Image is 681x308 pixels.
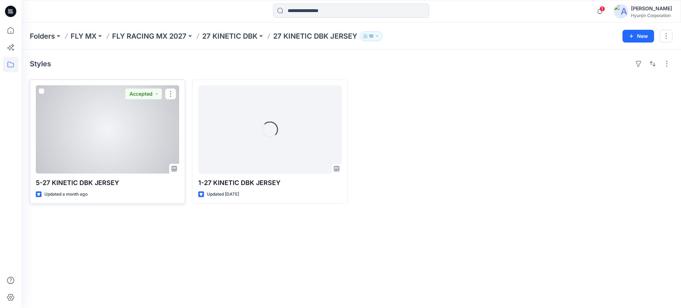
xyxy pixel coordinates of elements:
[112,31,187,41] a: FLY RACING MX 2027
[273,31,357,41] p: 27 KINETIC DBK JERSEY
[202,31,258,41] a: 27 KINETIC DBK
[71,31,96,41] a: FLY MX
[631,13,672,18] div: Hyunjin Corporation
[36,178,179,188] p: 5-27 KINETIC DBK JERSEY
[30,31,55,41] a: Folders
[30,60,51,68] h4: Styles
[622,30,654,43] button: New
[198,178,342,188] p: 1-27 KINETIC DBK JERSEY
[614,4,628,18] img: avatar
[44,191,88,198] p: Updated a month ago
[631,4,672,13] div: [PERSON_NAME]
[599,6,605,12] span: 1
[207,191,239,198] p: Updated [DATE]
[369,32,373,40] p: 10
[360,31,382,41] button: 10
